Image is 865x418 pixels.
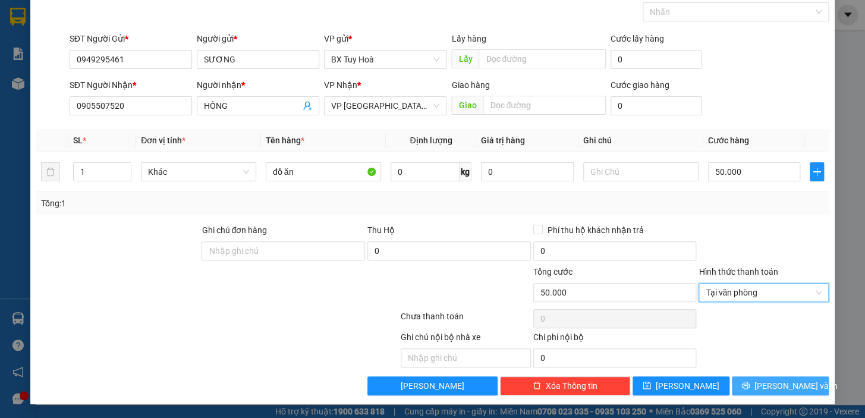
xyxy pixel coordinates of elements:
[633,376,729,395] button: save[PERSON_NAME]
[324,32,446,45] div: VP gửi
[324,80,357,90] span: VP Nhận
[401,331,531,348] div: Ghi chú nội bộ nhà xe
[331,51,439,68] span: BX Tuy Hoà
[533,331,697,348] div: Chi phí nội bộ
[481,136,525,145] span: Giá trị hàng
[810,167,823,177] span: plus
[141,136,185,145] span: Đơn vị tính
[202,241,365,260] input: Ghi chú đơn hàng
[400,310,532,331] div: Chưa thanh toán
[451,49,479,68] span: Lấy
[266,162,381,181] input: VD: Bàn, Ghế
[533,267,573,276] span: Tổng cước
[197,78,319,92] div: Người nhận
[41,162,60,181] button: delete
[481,162,574,181] input: 0
[451,80,489,90] span: Giao hàng
[41,197,335,210] div: Tổng: 1
[732,376,829,395] button: printer[PERSON_NAME] và In
[70,32,192,45] div: SĐT Người Gửi
[483,96,606,115] input: Dọc đường
[741,381,750,391] span: printer
[460,162,471,181] span: kg
[479,49,606,68] input: Dọc đường
[533,381,541,391] span: delete
[611,80,669,90] label: Cước giao hàng
[500,376,630,395] button: deleteXóa Thông tin
[266,136,304,145] span: Tên hàng
[70,78,192,92] div: SĐT Người Nhận
[699,267,778,276] label: Hình thức thanh toán
[546,379,597,392] span: Xóa Thông tin
[706,284,822,301] span: Tại văn phòng
[367,225,395,235] span: Thu Hộ
[754,379,838,392] span: [PERSON_NAME] và In
[583,162,699,181] input: Ghi Chú
[611,96,702,115] input: Cước giao hàng
[543,224,649,237] span: Phí thu hộ khách nhận trả
[148,163,249,181] span: Khác
[451,96,483,115] span: Giao
[611,50,702,69] input: Cước lấy hàng
[451,34,486,43] span: Lấy hàng
[810,162,824,181] button: plus
[708,136,749,145] span: Cước hàng
[410,136,452,145] span: Định lượng
[202,225,267,235] label: Ghi chú đơn hàng
[643,381,651,391] span: save
[656,379,719,392] span: [PERSON_NAME]
[401,348,531,367] input: Nhập ghi chú
[197,32,319,45] div: Người gửi
[367,376,498,395] button: [PERSON_NAME]
[611,34,664,43] label: Cước lấy hàng
[73,136,83,145] span: SL
[331,97,439,115] span: VP Nha Trang xe Limousine
[578,129,703,152] th: Ghi chú
[401,379,464,392] span: [PERSON_NAME]
[303,101,312,111] span: user-add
